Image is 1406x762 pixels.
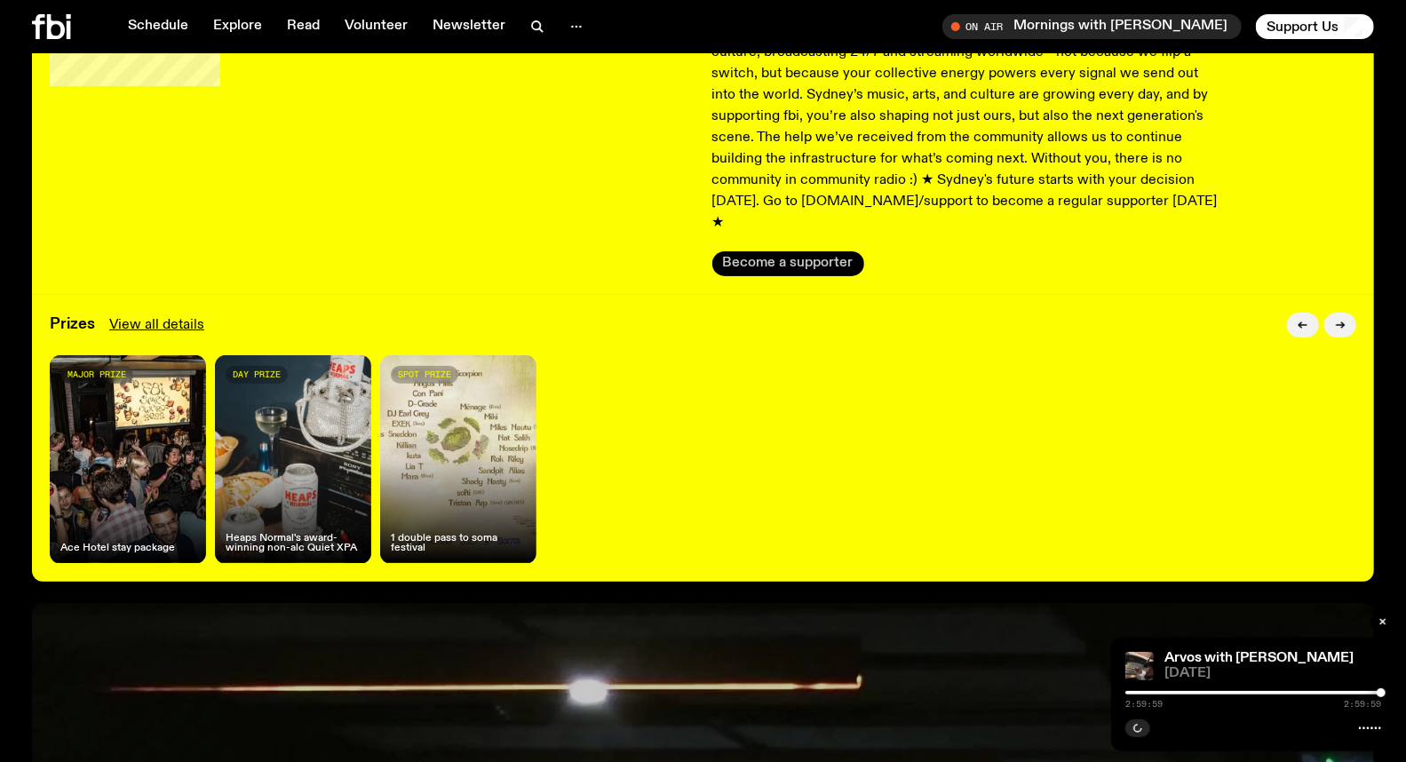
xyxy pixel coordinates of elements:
a: Newsletter [422,14,516,39]
span: major prize [68,370,126,380]
span: 2:59:59 [1125,700,1163,709]
h4: Heaps Normal's award-winning non-alc Quiet XPA [226,534,361,553]
span: [DATE] [1164,667,1381,680]
h3: Prizes [50,317,95,332]
span: Support Us [1267,19,1338,35]
span: 2:59:59 [1344,700,1381,709]
button: Support Us [1256,14,1374,39]
a: Read [276,14,330,39]
span: spot prize [398,370,451,380]
h4: Ace Hotel stay package [60,544,175,553]
a: Volunteer [334,14,418,39]
span: day prize [233,370,281,380]
button: On AirMornings with [PERSON_NAME] [942,14,1242,39]
button: Become a supporter [712,251,864,276]
h4: 1 double pass to soma festival [391,534,526,553]
a: Schedule [117,14,199,39]
a: View all details [109,314,204,336]
a: Arvos with [PERSON_NAME] [1164,651,1354,665]
a: Explore [203,14,273,39]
